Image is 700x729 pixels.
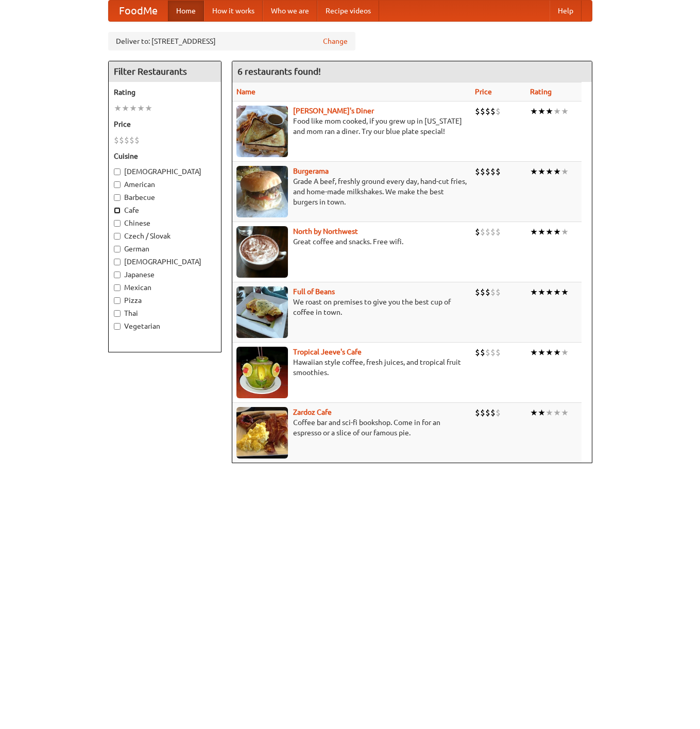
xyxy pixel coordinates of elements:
[545,347,553,358] li: ★
[122,103,129,114] li: ★
[480,166,485,177] li: $
[480,286,485,298] li: $
[109,61,221,82] h4: Filter Restaurants
[496,166,501,177] li: $
[114,179,216,190] label: American
[561,106,569,117] li: ★
[114,259,121,265] input: [DEMOGRAPHIC_DATA]
[475,226,480,238] li: $
[129,134,134,146] li: $
[490,407,496,418] li: $
[119,134,124,146] li: $
[134,134,140,146] li: $
[475,106,480,117] li: $
[109,1,168,21] a: FoodMe
[485,166,490,177] li: $
[236,347,288,398] img: jeeves.jpg
[237,66,321,76] ng-pluralize: 6 restaurants found!
[530,166,538,177] li: ★
[480,407,485,418] li: $
[114,205,216,215] label: Cafe
[553,226,561,238] li: ★
[236,166,288,217] img: burgerama.jpg
[236,417,467,438] p: Coffee bar and sci-fi bookshop. Come in for an espresso or a slice of our famous pie.
[538,106,545,117] li: ★
[114,323,121,330] input: Vegetarian
[317,1,379,21] a: Recipe videos
[553,347,561,358] li: ★
[114,310,121,317] input: Thai
[530,88,552,96] a: Rating
[490,106,496,117] li: $
[530,226,538,238] li: ★
[496,347,501,358] li: $
[561,226,569,238] li: ★
[545,166,553,177] li: ★
[553,407,561,418] li: ★
[114,194,121,201] input: Barbecue
[485,407,490,418] li: $
[293,287,335,296] a: Full of Beans
[561,286,569,298] li: ★
[545,407,553,418] li: ★
[236,236,467,247] p: Great coffee and snacks. Free wifi.
[475,88,492,96] a: Price
[114,181,121,188] input: American
[114,134,119,146] li: $
[475,407,480,418] li: $
[480,226,485,238] li: $
[236,226,288,278] img: north.jpg
[293,167,329,175] a: Burgerama
[293,227,358,235] a: North by Northwest
[236,116,467,137] p: Food like mom cooked, if you grew up in [US_STATE] and mom ran a diner. Try our blue plate special!
[545,286,553,298] li: ★
[530,106,538,117] li: ★
[293,107,374,115] a: [PERSON_NAME]'s Diner
[553,286,561,298] li: ★
[550,1,582,21] a: Help
[114,192,216,202] label: Barbecue
[538,347,545,358] li: ★
[530,347,538,358] li: ★
[114,233,121,240] input: Czech / Slovak
[561,166,569,177] li: ★
[538,166,545,177] li: ★
[263,1,317,21] a: Who we are
[108,32,355,50] div: Deliver to: [STREET_ADDRESS]
[561,347,569,358] li: ★
[124,134,129,146] li: $
[496,286,501,298] li: $
[114,321,216,331] label: Vegetarian
[114,168,121,175] input: [DEMOGRAPHIC_DATA]
[545,226,553,238] li: ★
[236,106,288,157] img: sallys.jpg
[114,87,216,97] h5: Rating
[114,207,121,214] input: Cafe
[530,286,538,298] li: ★
[236,286,288,338] img: beans.jpg
[490,226,496,238] li: $
[485,286,490,298] li: $
[204,1,263,21] a: How it works
[137,103,145,114] li: ★
[114,166,216,177] label: [DEMOGRAPHIC_DATA]
[475,166,480,177] li: $
[236,407,288,459] img: zardoz.jpg
[114,244,216,254] label: German
[553,166,561,177] li: ★
[490,286,496,298] li: $
[145,103,152,114] li: ★
[236,88,255,96] a: Name
[475,347,480,358] li: $
[236,297,467,317] p: We roast on premises to give you the best cup of coffee in town.
[538,286,545,298] li: ★
[485,226,490,238] li: $
[114,284,121,291] input: Mexican
[114,231,216,241] label: Czech / Slovak
[114,272,121,278] input: Japanese
[496,407,501,418] li: $
[114,297,121,304] input: Pizza
[114,257,216,267] label: [DEMOGRAPHIC_DATA]
[530,407,538,418] li: ★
